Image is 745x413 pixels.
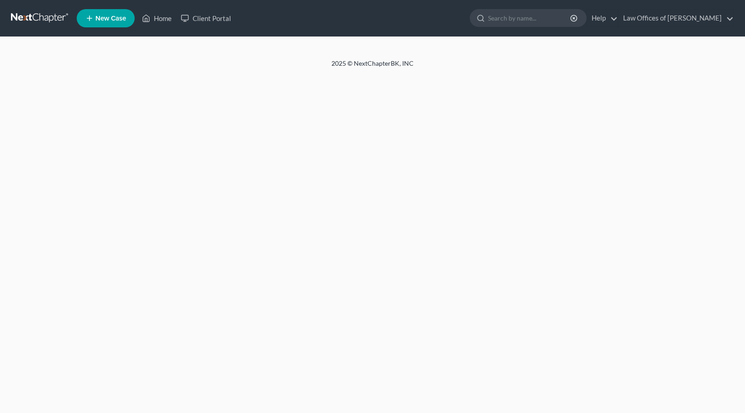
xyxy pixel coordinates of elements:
[137,10,176,26] a: Home
[112,59,633,75] div: 2025 © NextChapterBK, INC
[176,10,236,26] a: Client Portal
[587,10,618,26] a: Help
[619,10,734,26] a: Law Offices of [PERSON_NAME]
[488,10,572,26] input: Search by name...
[95,15,126,22] span: New Case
